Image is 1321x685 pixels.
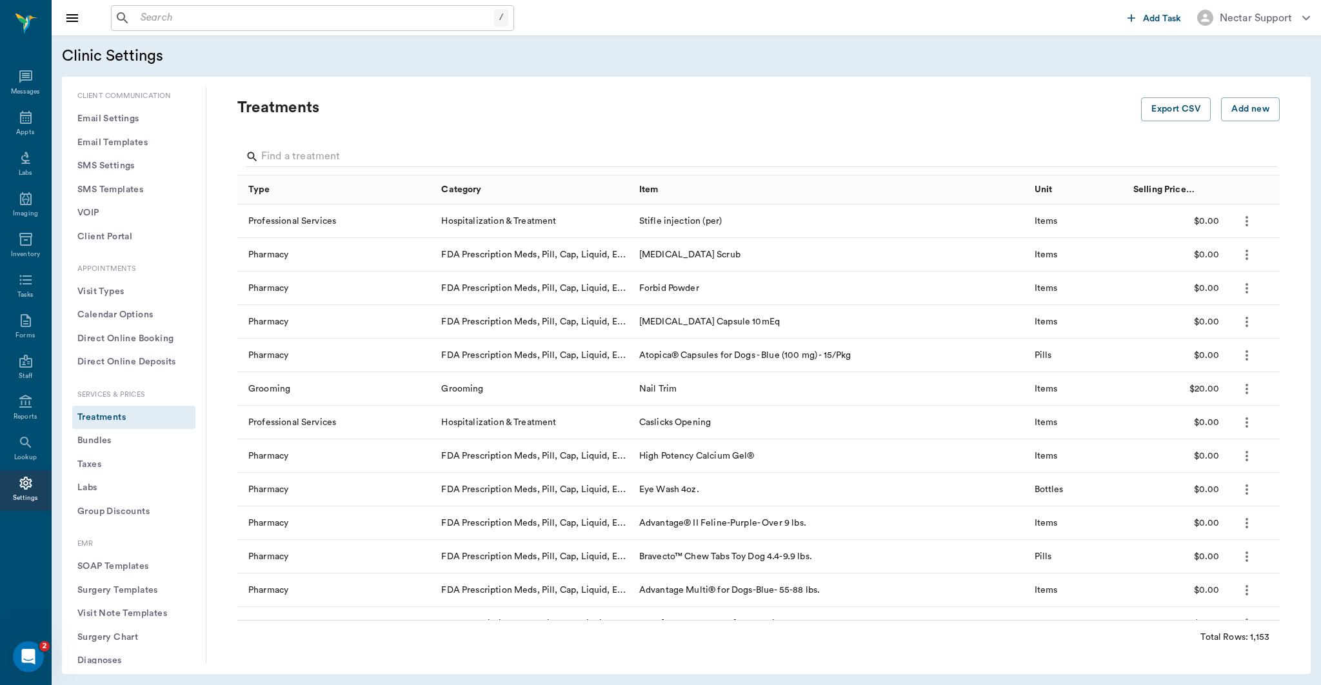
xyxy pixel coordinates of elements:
p: Treatments [237,97,818,118]
div: $0.00 [1127,439,1226,473]
button: Nectar Support [1187,6,1320,30]
div: Items [1035,248,1058,261]
button: Visit Types [72,280,195,304]
div: mg [1035,617,1048,630]
div: Pharmacy [248,517,288,530]
div: FDA Prescription Meds, Pill, Cap, Liquid, Etc. [441,349,626,362]
div: Imaging [13,209,38,219]
button: more [1236,613,1258,635]
button: Export CSV [1141,97,1211,121]
div: High Potency Calcium Gel® [633,439,1028,473]
button: Calendar Options [72,303,195,327]
button: VOIP [72,201,195,225]
div: FDA Prescription Meds, Pill, Cap, Liquid, Etc. [441,617,626,630]
div: $0.00 [1127,406,1226,439]
div: FDA Prescription Meds, Pill, Cap, Liquid, Etc. [441,248,626,261]
button: SMS Templates [72,178,195,202]
button: more [1236,546,1258,568]
div: FDA Prescription Meds, Pill, Cap, Liquid, Etc. [441,483,626,496]
button: more [1236,479,1258,501]
div: Hospitalization & Treatment [441,416,556,429]
button: Close drawer [59,5,85,31]
div: Category [441,172,481,208]
div: Nail Trim [633,372,1028,406]
div: $0.00 [1127,607,1226,640]
input: Find a treatment [261,146,1258,167]
div: Stifle injection (per) [633,204,1028,238]
button: more [1236,512,1258,534]
div: Settings [13,493,39,503]
p: Appointments [72,264,195,275]
div: $0.00 [1127,272,1226,305]
button: Direct Online Booking [72,327,195,351]
span: 2 [39,641,50,651]
p: Client Communication [72,91,195,102]
button: more [1236,412,1258,433]
div: Pharmacy [248,349,288,362]
button: more [1236,445,1258,467]
div: Atopica® Capsules for Dogs - Blue (100 mg) - 15/Pkg [633,339,1028,372]
div: FDA Prescription Meds, Pill, Cap, Liquid, Etc. [441,517,626,530]
div: Pharmacy [248,483,288,496]
div: Appts [16,128,34,137]
div: $0.00 [1127,473,1226,506]
p: Services & Prices [72,390,195,401]
div: Hospitalization & Treatment [441,215,556,228]
div: Items [1035,517,1058,530]
div: FDA Prescription Meds, Pill, Cap, Liquid, Etc. [441,315,626,328]
div: [MEDICAL_DATA] Scrub [633,238,1028,272]
button: Treatments [72,406,195,430]
div: $0.00 [1127,305,1226,339]
div: Items [1035,215,1058,228]
iframe: Intercom live chat [13,641,44,672]
div: Pharmacy [248,550,288,563]
div: Type [248,172,270,208]
div: Caslicks Opening [633,406,1028,439]
div: Forms [15,331,35,341]
div: Items [1035,382,1058,395]
button: Surgery Chart [72,626,195,650]
button: more [1236,277,1258,299]
button: Email Settings [72,107,195,131]
div: Items [1035,282,1058,295]
div: [MEDICAL_DATA] Capsule 10mEq [633,305,1028,339]
div: Selling Price/Unit [1127,175,1226,204]
div: FDA Prescription Meds, Pill, Cap, Liquid, Etc. [441,282,626,295]
div: Reports [14,412,37,422]
div: Solu-[MEDICAL_DATA] Act-O-Vial 250mg/2ml [633,607,1028,640]
button: Labs [72,476,195,500]
button: more [1236,344,1258,366]
div: $20.00 [1127,372,1226,406]
button: Email Templates [72,131,195,155]
input: Search [135,9,494,27]
div: Pharmacy [248,617,288,630]
h5: Clinic Settings [62,46,401,66]
div: Unit [1035,172,1053,208]
button: Sort [1235,181,1253,199]
div: Pharmacy [248,584,288,597]
button: Taxes [72,453,195,477]
div: $0.00 [1127,506,1226,540]
button: SOAP Templates [72,555,195,579]
div: Advantage Multi® for Dogs-Blue- 55-88 lbs. [633,573,1028,607]
div: Lookup [14,453,37,462]
div: Nectar Support [1220,10,1292,26]
div: Bravecto™ Chew Tabs Toy Dog 4.4-9.9 lbs. [633,540,1028,573]
button: Add new [1221,97,1280,121]
div: Items [1035,315,1058,328]
div: Selling Price/Unit [1133,172,1197,208]
button: Sort [273,181,292,199]
div: Unit [1028,175,1127,204]
button: more [1236,244,1258,266]
button: Diagnoses [72,649,195,673]
div: Items [1035,450,1058,462]
button: Add Task [1122,6,1187,30]
div: Professional Services [248,215,336,228]
div: FDA Prescription Meds, Pill, Cap, Liquid, Etc. [441,550,626,563]
div: $0.00 [1127,339,1226,372]
div: Professional Services [248,416,336,429]
button: more [1236,579,1258,601]
div: FDA Prescription Meds, Pill, Cap, Liquid, Etc. [441,584,626,597]
div: Pharmacy [248,282,288,295]
div: Items [1035,416,1058,429]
